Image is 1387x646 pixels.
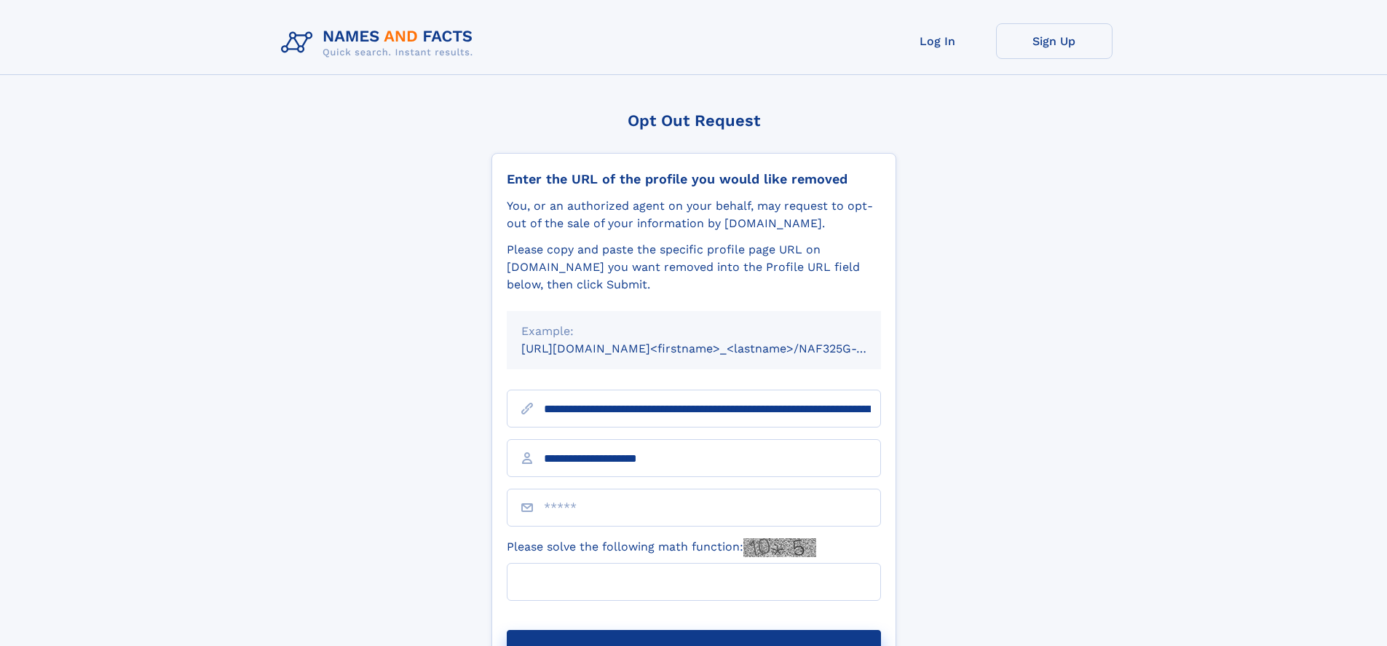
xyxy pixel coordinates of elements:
[521,342,909,355] small: [URL][DOMAIN_NAME]<firstname>_<lastname>/NAF325G-xxxxxxxx
[275,23,485,63] img: Logo Names and Facts
[521,323,866,340] div: Example:
[880,23,996,59] a: Log In
[507,171,881,187] div: Enter the URL of the profile you would like removed
[507,241,881,294] div: Please copy and paste the specific profile page URL on [DOMAIN_NAME] you want removed into the Pr...
[491,111,896,130] div: Opt Out Request
[507,538,816,557] label: Please solve the following math function:
[507,197,881,232] div: You, or an authorized agent on your behalf, may request to opt-out of the sale of your informatio...
[996,23,1113,59] a: Sign Up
